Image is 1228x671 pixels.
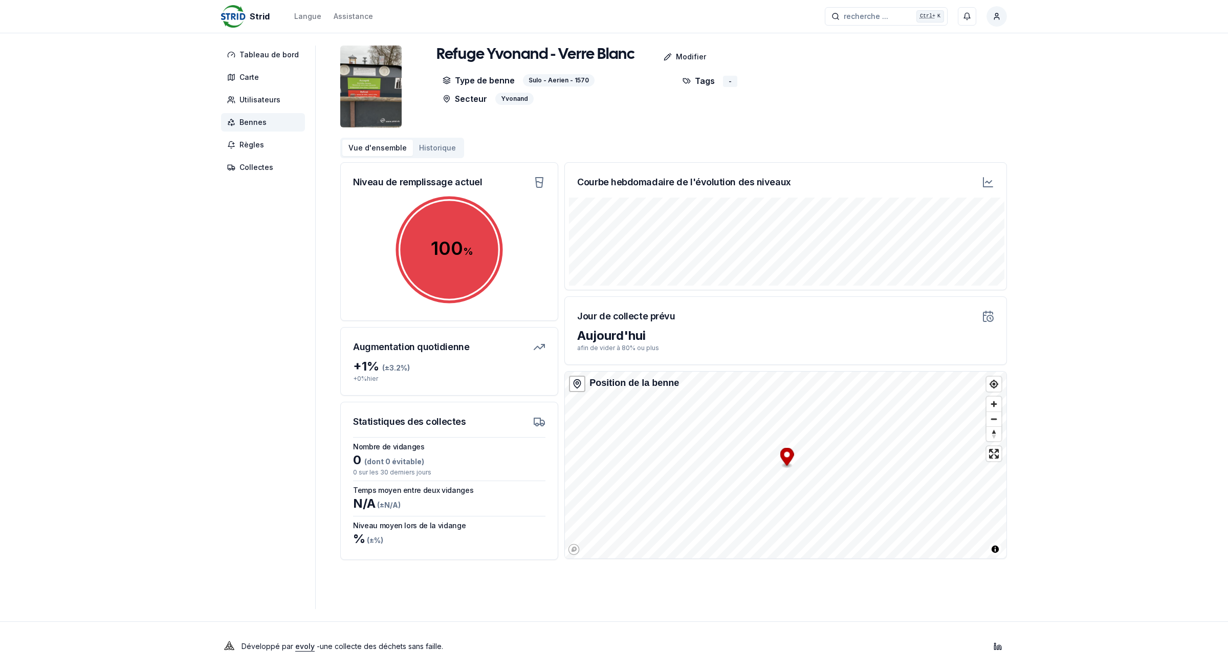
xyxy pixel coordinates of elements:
h3: Nombre de vidanges [353,442,545,452]
img: bin Image [340,46,402,127]
a: Mapbox logo [568,544,580,555]
div: Yvonand [495,93,534,105]
h3: Statistiques des collectes [353,415,466,429]
div: Position de la benne [589,376,679,390]
img: Strid Logo [221,4,246,29]
span: Bennes [239,117,267,127]
canvas: Map [565,372,1008,558]
span: Reset bearing to north [986,427,1001,441]
a: Tableau de bord [221,46,309,64]
button: Langue [294,10,321,23]
h3: Courbe hebdomadaire de l'évolution des niveaux [577,175,791,189]
button: Zoom in [986,397,1001,412]
div: N/A [353,495,545,512]
a: evoly [295,642,315,651]
div: Sulo - Aerien - 1570 [523,74,595,86]
p: Secteur [443,93,487,105]
div: Langue [294,11,321,21]
h3: Jour de collecte prévu [577,309,675,323]
button: recherche ...Ctrl+K [825,7,948,26]
p: + 0 % hier [353,375,545,383]
span: Tableau de bord [239,50,299,60]
a: Modifier [635,47,714,67]
button: Reset bearing to north [986,426,1001,441]
div: Map marker [780,448,794,469]
h3: Augmentation quotidienne [353,340,469,354]
div: % [353,531,545,547]
button: Vue d'ensemble [342,140,413,156]
span: (± %) [365,536,383,545]
button: Toggle attribution [989,543,1001,555]
p: afin de vider à 80% ou plus [577,344,994,352]
div: 0 [353,452,545,468]
span: Collectes [239,162,273,172]
button: Enter fullscreen [986,446,1001,461]
p: Modifier [676,52,706,62]
a: Collectes [221,158,309,177]
button: Historique [413,140,462,156]
p: Tags [683,74,715,87]
a: Strid [221,10,274,23]
a: Assistance [334,10,373,23]
span: (± 3.2 %) [382,363,410,372]
h1: Refuge Yvonand - Verre Blanc [436,46,635,64]
span: (± N/A ) [376,501,401,509]
span: (dont 0 évitable) [361,457,424,466]
a: Utilisateurs [221,91,309,109]
p: Développé par - une collecte des déchets sans faille . [242,639,443,654]
div: - [723,76,737,87]
a: Bennes [221,113,309,132]
p: Type de benne [443,74,515,86]
a: Carte [221,68,309,86]
h3: Temps moyen entre deux vidanges [353,485,545,495]
h3: Niveau de remplissage actuel [353,175,482,189]
div: Aujourd'hui [577,328,994,344]
button: Zoom out [986,412,1001,426]
span: Règles [239,140,264,150]
img: Evoly Logo [221,638,237,655]
div: + 1 % [353,358,545,375]
h3: Niveau moyen lors de la vidange [353,521,545,531]
button: Find my location [986,377,1001,392]
span: Strid [250,10,270,23]
span: recherche ... [844,11,888,21]
span: Utilisateurs [239,95,280,105]
span: Carte [239,72,259,82]
a: Règles [221,136,309,154]
p: 0 sur les 30 derniers jours [353,468,545,477]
